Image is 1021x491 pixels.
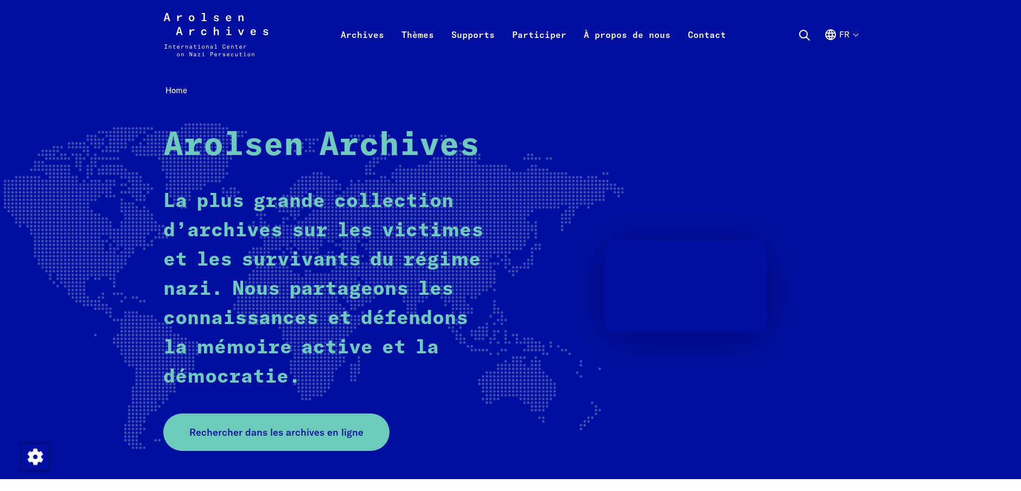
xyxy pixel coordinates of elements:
[824,28,858,67] button: Français, sélection de la langue
[163,82,858,99] nav: Breadcrumb
[22,444,48,470] img: Modification du consentement
[163,414,390,451] a: Rechercher dans les archives en ligne
[679,26,735,69] a: Contact
[393,26,443,69] a: Thèmes
[503,26,575,69] a: Participer
[165,85,187,95] span: Home
[189,425,363,440] span: Rechercher dans les archives en ligne
[163,130,480,162] strong: Arolsen Archives
[443,26,503,69] a: Supports
[332,26,393,69] a: Archives
[575,26,679,69] a: À propos de nous
[163,187,492,392] p: La plus grande collection d’archives sur les victimes et les survivants du régime nazi. Nous part...
[332,13,735,56] nav: Principal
